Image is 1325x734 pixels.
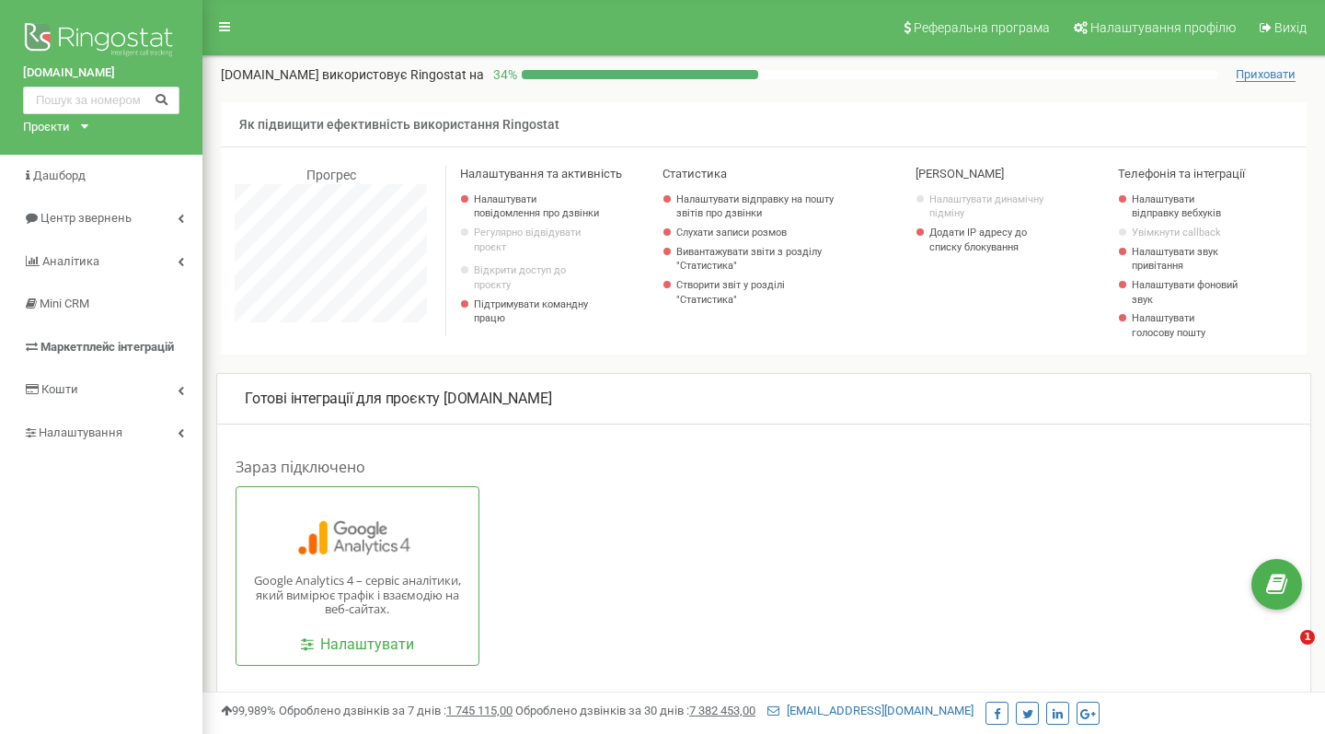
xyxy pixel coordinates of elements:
[23,18,179,64] img: Ringostat logo
[1132,245,1239,274] a: Налаштувати звук привітання
[40,297,89,310] span: Mini CRM
[40,340,174,354] span: Маркетплейс інтеграцій
[322,67,484,82] span: використовує Ringostat на
[41,382,78,396] span: Кошти
[767,704,974,717] a: [EMAIL_ADDRESS][DOMAIN_NAME]
[279,704,513,717] span: Оброблено дзвінків за 7 днів :
[1132,311,1239,340] a: Налаштувати голосову пошту
[33,169,86,182] span: Дашборд
[689,704,755,717] u: 7 382 453,00
[676,245,840,274] a: Вивантажувати звіти з розділу "Статистика"
[239,117,559,132] span: Як підвищити ефективність використання Ringostat
[1236,67,1296,82] span: Приховати
[23,64,179,82] a: [DOMAIN_NAME]
[40,211,132,225] span: Центр звернень
[1118,167,1245,181] span: Телефонія та інтеграції
[916,167,1004,181] span: [PERSON_NAME]
[676,278,840,307] a: Створити звіт у розділі "Статистика"
[1090,20,1236,35] span: Налаштування профілю
[1300,630,1315,645] span: 1
[23,87,179,114] input: Пошук за номером
[221,704,276,717] span: 99,989%
[301,635,414,656] a: Налаштувати
[515,704,755,717] span: Оброблено дзвінків за 30 днів :
[460,167,622,181] span: Налаштування та активність
[484,65,522,84] p: 34 %
[250,574,465,617] p: Google Analytics 4 – сервіс аналітики, який вимірює трафік і взаємодію на веб-сайтах.
[1132,278,1239,307] a: Налаштувати фоновий звук
[676,192,840,221] a: Налаштувати відправку на пошту звітів про дзвінки
[236,457,1292,477] h1: Зараз підключено
[221,65,484,84] p: [DOMAIN_NAME]
[929,226,1058,254] a: Додати IP адресу до списку блокування
[474,263,603,292] a: Відкрити доступ до проєкту
[306,168,356,182] span: Прогрес
[42,254,99,268] span: Аналiтика
[914,20,1050,35] span: Реферальна програма
[1132,192,1239,221] a: Налаштувати відправку вебхуків
[676,226,840,240] a: Слухати записи розмов
[1262,630,1307,674] iframe: Intercom live chat
[474,192,603,221] a: Налаштувати повідомлення про дзвінки
[446,704,513,717] u: 1 745 115,00
[474,297,603,326] p: Підтримувати командну працю
[245,389,1283,410] p: [DOMAIN_NAME]
[23,119,70,136] div: Проєкти
[929,192,1058,221] a: Налаштувати динамічну підміну
[39,425,122,439] span: Налаштування
[474,226,603,254] p: Регулярно відвідувати проєкт
[245,390,440,407] span: Готові інтеграції для проєкту
[662,167,727,181] span: Статистика
[1132,226,1239,240] a: Увімкнути callback
[1274,20,1307,35] span: Вихід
